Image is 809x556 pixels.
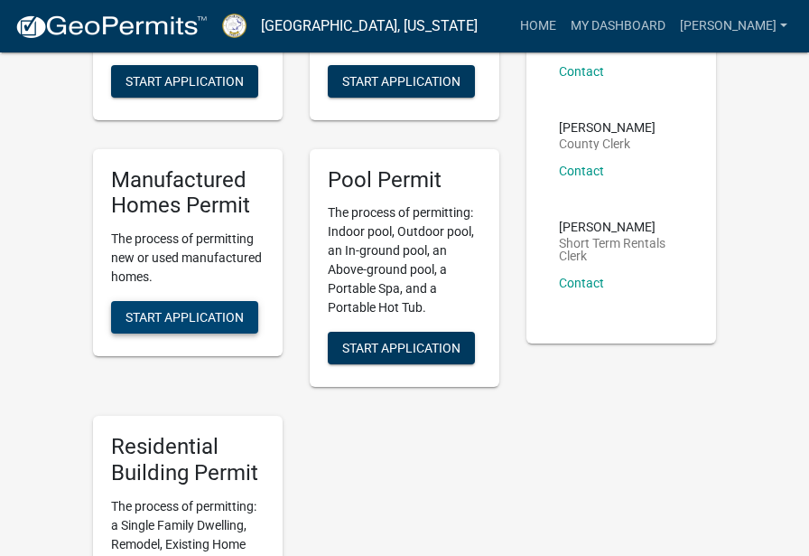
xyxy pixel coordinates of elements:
[559,64,604,79] a: Contact
[559,276,604,290] a: Contact
[261,11,478,42] a: [GEOGRAPHIC_DATA], [US_STATE]
[513,9,563,43] a: Home
[328,332,475,364] button: Start Application
[342,73,460,88] span: Start Application
[328,167,481,193] h5: Pool Permit
[222,14,246,38] img: Putnam County, Georgia
[111,65,258,98] button: Start Application
[559,237,683,262] p: Short Term Rentals Clerk
[111,434,265,486] h5: Residential Building Permit
[559,164,604,178] a: Contact
[559,121,656,134] p: [PERSON_NAME]
[673,9,795,43] a: [PERSON_NAME]
[342,341,460,355] span: Start Application
[111,301,258,334] button: Start Application
[559,221,683,233] p: [PERSON_NAME]
[559,137,656,150] p: County Clerk
[126,310,244,325] span: Start Application
[328,203,481,317] p: The process of permitting: Indoor pool, Outdoor pool, an In-ground pool, an Above-ground pool, a ...
[111,167,265,220] h5: Manufactured Homes Permit
[111,230,265,287] p: The process of permitting new or used manufactured homes.
[563,9,673,43] a: My Dashboard
[328,65,475,98] button: Start Application
[126,73,244,88] span: Start Application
